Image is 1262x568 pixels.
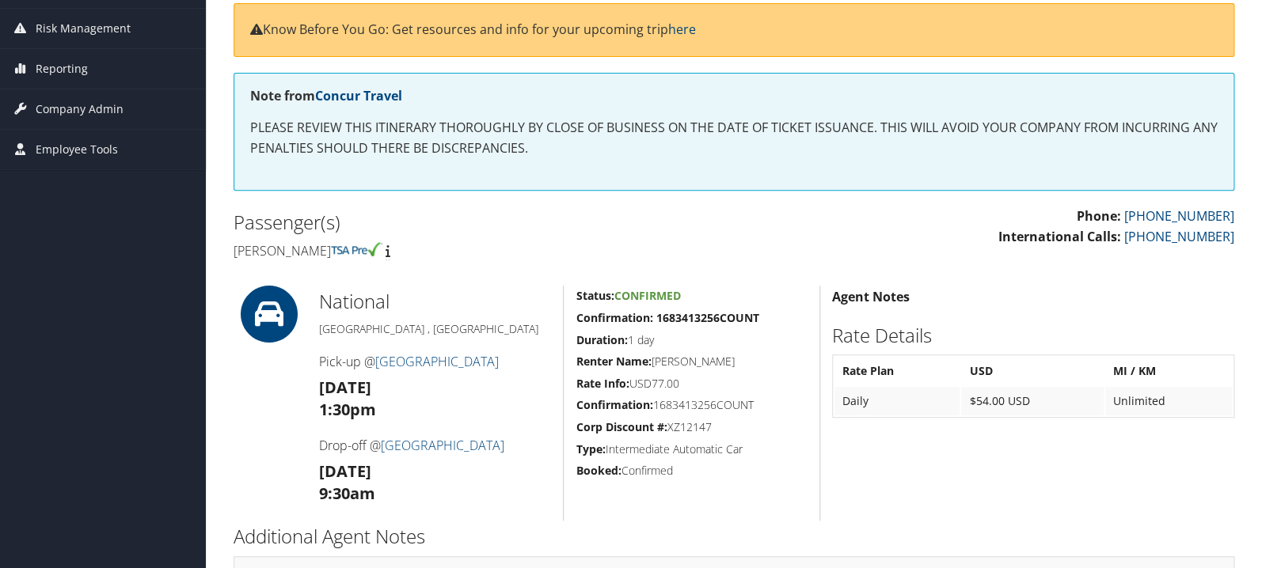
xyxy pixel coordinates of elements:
td: Daily [834,387,960,415]
span: Employee Tools [36,130,118,169]
a: Concur Travel [315,87,402,104]
strong: Phone: [1077,207,1121,225]
strong: Rate Info: [576,376,629,391]
h4: Pick-up @ [319,353,552,370]
strong: [DATE] [319,460,371,482]
strong: International Calls: [998,228,1121,245]
strong: Corp Discount #: [576,419,667,434]
a: [GEOGRAPHIC_DATA] [375,353,499,370]
h2: National [319,288,552,315]
img: tsa-precheck.png [331,242,382,256]
strong: [DATE] [319,377,371,398]
strong: Agent Notes [832,288,910,305]
strong: Status: [576,288,614,303]
strong: 1:30pm [319,399,376,420]
strong: Confirmation: [576,397,652,412]
td: Unlimited [1105,387,1232,415]
strong: Booked: [576,463,621,478]
strong: 9:30am [319,483,375,504]
h5: XZ12147 [576,419,808,435]
h2: Passenger(s) [234,209,722,236]
a: here [668,21,696,38]
strong: Type: [576,441,605,456]
a: [PHONE_NUMBER] [1124,228,1234,245]
h5: [GEOGRAPHIC_DATA] , [GEOGRAPHIC_DATA] [319,321,552,337]
h5: 1 day [576,332,808,348]
h5: 1683413256COUNT [576,397,808,413]
h2: Additional Agent Notes [234,523,1234,550]
strong: Note from [250,87,402,104]
a: [GEOGRAPHIC_DATA] [381,437,504,454]
a: [PHONE_NUMBER] [1124,207,1234,225]
span: Risk Management [36,9,131,48]
h4: Drop-off @ [319,437,552,454]
th: Rate Plan [834,357,960,385]
p: PLEASE REVIEW THIS ITINERARY THOROUGHLY BY CLOSE OF BUSINESS ON THE DATE OF TICKET ISSUANCE. THIS... [250,118,1218,158]
strong: Renter Name: [576,354,651,369]
span: Confirmed [614,288,680,303]
span: Company Admin [36,89,124,129]
h5: USD77.00 [576,376,808,392]
th: USD [961,357,1103,385]
strong: Duration: [576,332,627,347]
h4: [PERSON_NAME] [234,242,722,259]
h5: Confirmed [576,463,808,479]
h5: Intermediate Automatic Car [576,441,808,457]
strong: Confirmation: 1683413256COUNT [576,310,758,325]
span: Reporting [36,49,88,89]
h2: Rate Details [832,322,1234,349]
p: Know Before You Go: Get resources and info for your upcoming trip [250,20,1218,40]
td: $54.00 USD [961,387,1103,415]
h5: [PERSON_NAME] [576,354,808,369]
th: MI / KM [1105,357,1232,385]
